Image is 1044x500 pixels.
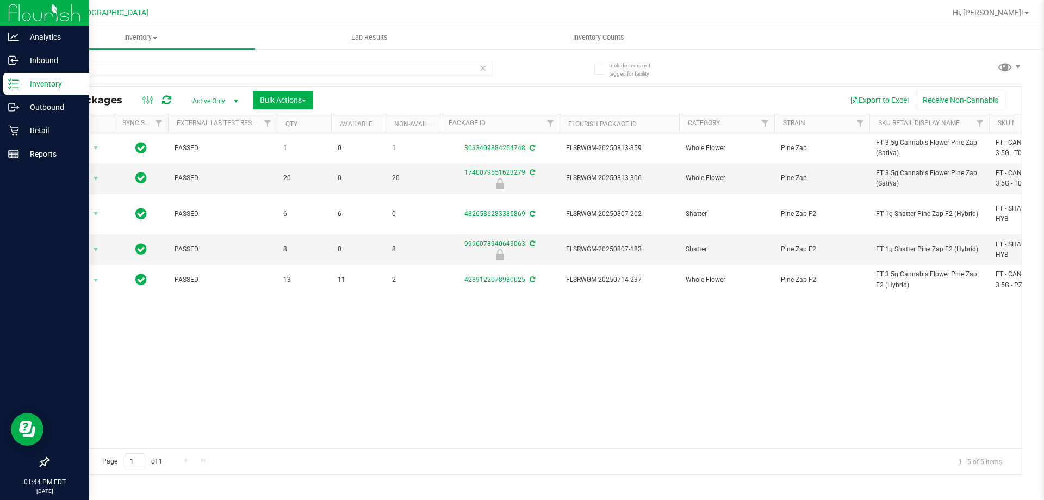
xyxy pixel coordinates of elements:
span: In Sync [135,272,147,287]
a: Inventory [26,26,255,49]
span: Sync from Compliance System [528,169,535,176]
span: Include items not tagged for facility [609,61,663,78]
a: Available [340,120,372,128]
span: FLSRWGM-20250813-359 [566,143,673,153]
a: Non-Available [394,120,443,128]
span: 1 [283,143,325,153]
a: Lab Results [255,26,484,49]
span: PASSED [175,244,270,255]
span: Pine Zap F2 [781,275,863,285]
span: FLSRWGM-20250807-183 [566,244,673,255]
span: Sync from Compliance System [528,210,535,218]
span: PASSED [175,275,270,285]
span: PASSED [175,209,270,219]
a: 9996078940643063 [464,240,525,248]
p: Analytics [19,30,84,44]
button: Receive Non-Cannabis [916,91,1005,109]
span: 6 [283,209,325,219]
a: 3033409884254748 [464,144,525,152]
a: Strain [783,119,805,127]
span: 2 [392,275,433,285]
span: 13 [283,275,325,285]
inline-svg: Reports [8,149,19,159]
a: Package ID [449,119,486,127]
span: FT 3.5g Cannabis Flower Pine Zap F2 (Hybrid) [876,269,983,290]
span: 0 [338,143,379,153]
span: [GEOGRAPHIC_DATA] [74,8,148,17]
span: In Sync [135,206,147,221]
span: Shatter [686,244,768,255]
span: select [89,206,103,221]
a: 4826586283385869 [464,210,525,218]
p: [DATE] [5,487,84,495]
span: In Sync [135,170,147,186]
span: In Sync [135,242,147,257]
span: FT 1g Shatter Pine Zap F2 (Hybrid) [876,244,983,255]
a: 1740079551623279 [464,169,525,176]
span: Shatter [686,209,768,219]
p: Retail [19,124,84,137]
span: 0 [338,244,379,255]
span: 8 [283,244,325,255]
span: Page of 1 [93,453,171,470]
inline-svg: Retail [8,125,19,136]
span: Sync from Compliance System [528,144,535,152]
span: Whole Flower [686,173,768,183]
span: FLSRWGM-20250714-237 [566,275,673,285]
span: FLSRWGM-20250807-202 [566,209,673,219]
span: 0 [338,173,379,183]
span: Whole Flower [686,275,768,285]
a: Filter [150,114,168,133]
a: Qty [285,120,297,128]
p: Inbound [19,54,84,67]
span: Whole Flower [686,143,768,153]
span: Pine Zap [781,143,863,153]
span: FT 1g Shatter Pine Zap F2 (Hybrid) [876,209,983,219]
a: SKU Name [998,119,1030,127]
p: Reports [19,147,84,161]
inline-svg: Inbound [8,55,19,66]
a: Filter [971,114,989,133]
p: Outbound [19,101,84,114]
p: 01:44 PM EDT [5,477,84,487]
span: Pine Zap F2 [781,209,863,219]
input: Search Package ID, Item Name, SKU, Lot or Part Number... [48,61,492,77]
a: Category [688,119,720,127]
span: In Sync [135,140,147,156]
span: Pine Zap F2 [781,244,863,255]
span: 20 [283,173,325,183]
span: Lab Results [337,33,402,42]
span: PASSED [175,143,270,153]
a: Sync Status [122,119,164,127]
iframe: Resource center [11,413,43,446]
span: Hi, [PERSON_NAME]! [953,8,1023,17]
inline-svg: Outbound [8,102,19,113]
span: select [89,242,103,257]
a: External Lab Test Result [177,119,262,127]
a: Filter [852,114,869,133]
span: Sync from Compliance System [528,240,535,248]
a: 4289122078980025 [464,276,525,283]
span: select [89,140,103,156]
span: 1 - 5 of 5 items [950,453,1011,470]
button: Bulk Actions [253,91,313,109]
a: Flourish Package ID [568,120,637,128]
input: 1 [125,453,144,470]
span: Inventory Counts [558,33,639,42]
span: FT 3.5g Cannabis Flower Pine Zap (Sativa) [876,138,983,158]
span: 11 [338,275,379,285]
inline-svg: Analytics [8,32,19,42]
span: select [89,273,103,288]
inline-svg: Inventory [8,78,19,89]
span: Sync from Compliance System [528,276,535,283]
span: 20 [392,173,433,183]
p: Inventory [19,77,84,90]
span: PASSED [175,173,270,183]
span: FLSRWGM-20250813-306 [566,173,673,183]
span: 8 [392,244,433,255]
span: select [89,171,103,186]
span: 0 [392,209,433,219]
span: All Packages [57,94,133,106]
a: Inventory Counts [484,26,713,49]
span: Inventory [26,33,255,42]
